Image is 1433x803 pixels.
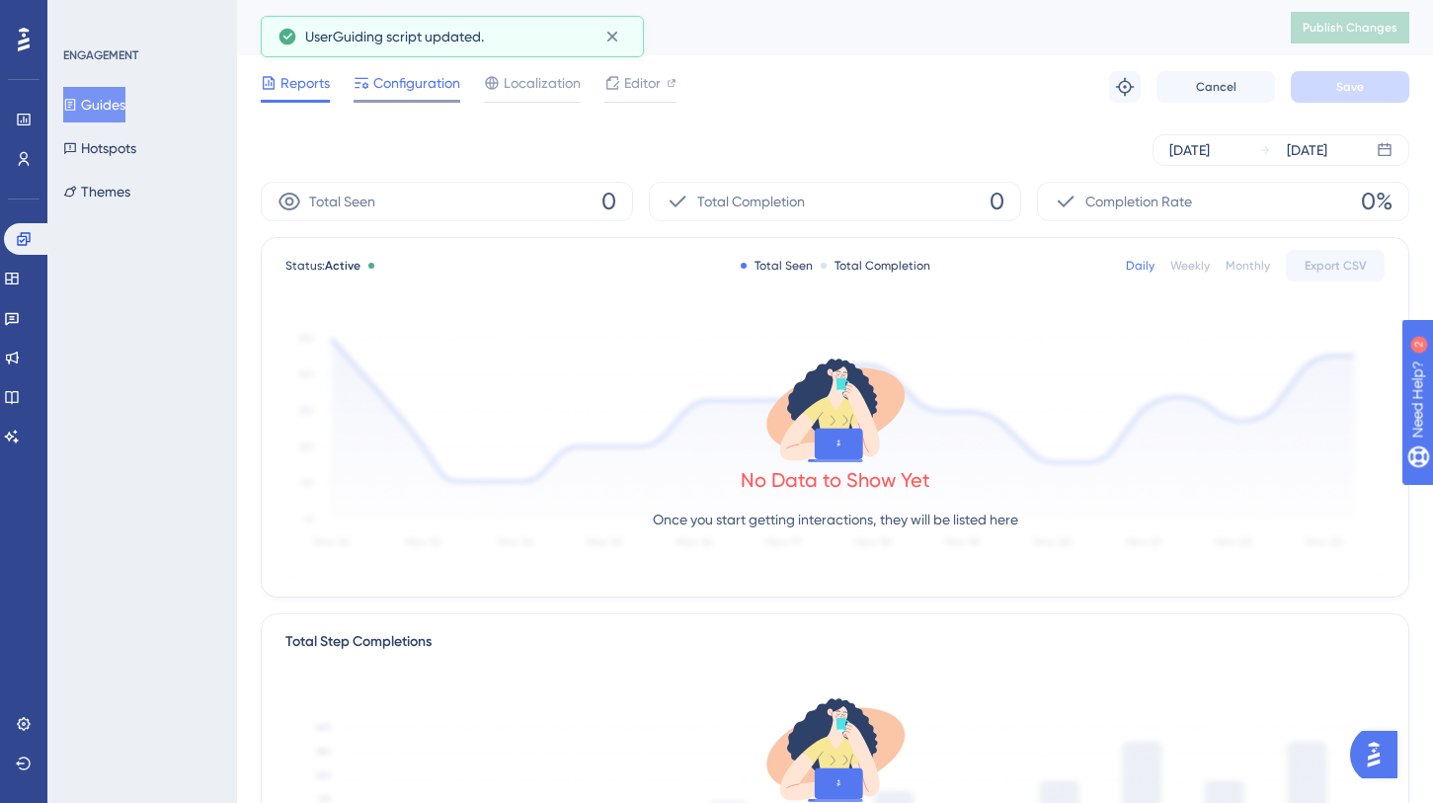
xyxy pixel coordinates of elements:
[1291,71,1409,103] button: Save
[504,71,581,95] span: Localization
[990,186,1004,217] span: 0
[821,258,930,274] div: Total Completion
[325,259,360,273] span: Active
[1336,79,1364,95] span: Save
[1170,258,1210,274] div: Weekly
[63,130,136,166] button: Hotspots
[261,14,1241,41] div: Bulk Booking
[285,258,360,274] span: Status:
[1126,258,1154,274] div: Daily
[624,71,661,95] span: Editor
[280,71,330,95] span: Reports
[741,258,813,274] div: Total Seen
[46,5,123,29] span: Need Help?
[1287,138,1327,162] div: [DATE]
[63,47,138,63] div: ENGAGEMENT
[741,466,930,494] div: No Data to Show Yet
[63,87,125,122] button: Guides
[1226,258,1270,274] div: Monthly
[601,186,616,217] span: 0
[1291,12,1409,43] button: Publish Changes
[1361,186,1393,217] span: 0%
[697,190,805,213] span: Total Completion
[285,630,432,654] div: Total Step Completions
[1085,190,1192,213] span: Completion Rate
[1156,71,1275,103] button: Cancel
[653,508,1018,531] p: Once you start getting interactions, they will be listed here
[1303,20,1397,36] span: Publish Changes
[1350,725,1409,784] iframe: UserGuiding AI Assistant Launcher
[309,190,375,213] span: Total Seen
[137,10,143,26] div: 2
[1286,250,1385,281] button: Export CSV
[63,174,130,209] button: Themes
[1196,79,1236,95] span: Cancel
[1169,138,1210,162] div: [DATE]
[373,71,460,95] span: Configuration
[305,25,484,48] span: UserGuiding script updated.
[1305,258,1367,274] span: Export CSV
